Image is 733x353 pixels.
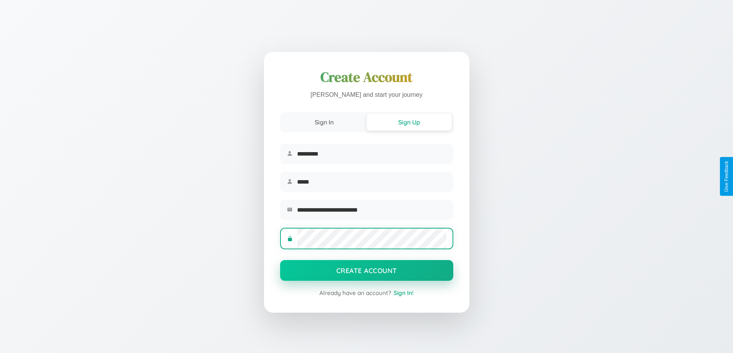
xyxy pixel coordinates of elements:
[282,114,367,131] button: Sign In
[367,114,452,131] button: Sign Up
[280,89,453,101] p: [PERSON_NAME] and start your journey
[394,289,414,297] span: Sign In!
[280,68,453,86] h1: Create Account
[724,161,729,192] div: Give Feedback
[280,260,453,281] button: Create Account
[280,289,453,297] div: Already have an account?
